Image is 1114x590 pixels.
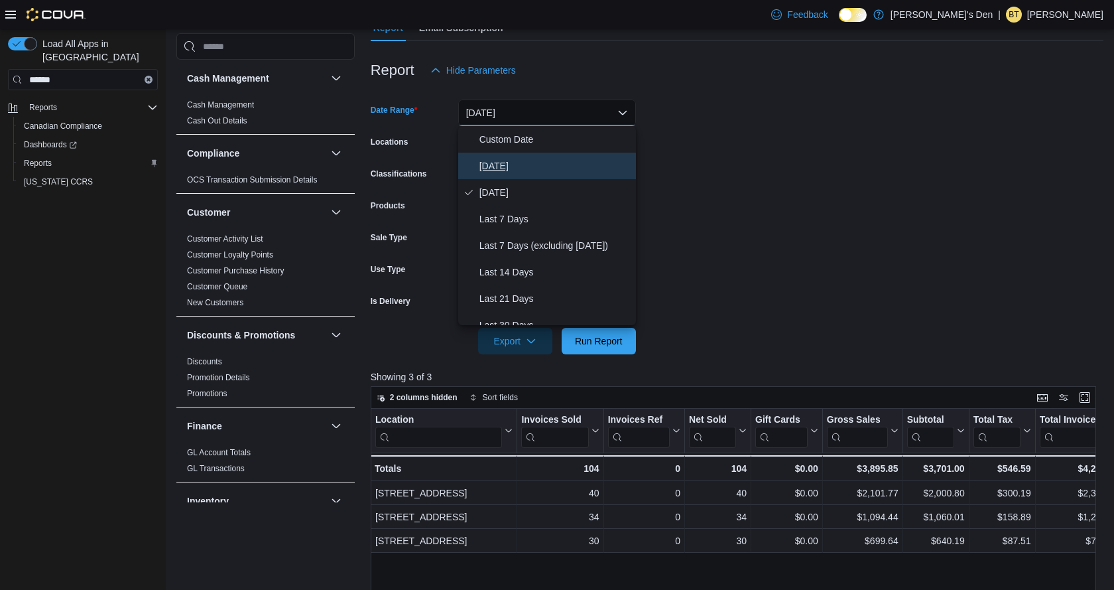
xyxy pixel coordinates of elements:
span: Dark Mode [839,22,839,23]
button: Reports [3,98,163,117]
div: 34 [689,510,747,526]
h3: Inventory [187,494,229,508]
button: Cash Management [328,70,344,86]
button: Invoices Sold [521,414,599,448]
div: 0 [607,510,680,526]
div: Customer [176,231,355,316]
div: [STREET_ADDRESS] [375,486,513,502]
span: [DATE] [479,184,631,200]
span: Promotions [187,388,227,399]
label: Classifications [371,169,427,179]
div: Location [375,414,502,427]
div: Invoices Ref [607,414,669,448]
div: [STREET_ADDRESS] [375,510,513,526]
button: Customer [187,206,326,219]
nav: Complex example [8,93,158,226]
span: Reports [24,100,158,115]
div: 40 [521,486,599,502]
a: Promotions [187,389,227,398]
div: Cash Management [176,97,355,134]
img: Cova [27,8,86,21]
input: Dark Mode [839,8,867,22]
div: Select listbox [458,126,636,325]
div: $0.00 [755,534,818,550]
button: Gross Sales [826,414,898,448]
p: Showing 3 of 3 [371,370,1103,384]
div: Gift Card Sales [755,414,808,448]
div: Total Tax [973,414,1020,427]
div: Location [375,414,502,448]
button: Display options [1056,390,1072,406]
p: | [998,7,1001,23]
button: Invoices Ref [607,414,680,448]
span: Canadian Compliance [24,121,102,131]
button: Finance [187,419,326,433]
div: Invoices Ref [607,414,669,427]
div: $699.64 [827,534,898,550]
div: Subtotal [906,414,954,448]
div: 30 [521,534,599,550]
span: Promotion Details [187,372,250,383]
a: OCS Transaction Submission Details [187,175,318,184]
a: Customer Queue [187,282,247,291]
a: GL Account Totals [187,448,251,457]
button: Sort fields [464,390,523,406]
span: [US_STATE] CCRS [24,177,93,187]
a: Promotion Details [187,373,250,382]
div: Totals [375,461,513,477]
span: Load All Apps in [GEOGRAPHIC_DATA] [37,37,158,64]
div: Finance [176,445,355,482]
div: Net Sold [689,414,736,427]
a: New Customers [187,298,243,307]
span: Reports [24,158,52,169]
a: Discounts [187,357,222,366]
a: Dashboards [13,135,163,154]
button: Hide Parameters [425,57,521,84]
label: Use Type [371,264,405,275]
button: Inventory [187,494,326,508]
label: Sale Type [371,232,407,243]
div: Gross Sales [826,414,887,448]
button: Cash Management [187,72,326,85]
span: Dashboards [19,137,158,153]
div: Invoices Sold [521,414,588,427]
span: Last 21 Days [479,291,631,307]
span: Discounts [187,356,222,367]
span: Last 14 Days [479,264,631,280]
label: Is Delivery [371,296,410,307]
div: Subtotal [906,414,954,427]
label: Locations [371,137,408,147]
a: Customer Activity List [187,234,263,244]
span: Cash Out Details [187,115,247,126]
div: $0.00 [755,486,818,502]
button: Reports [13,154,163,173]
button: Compliance [187,147,326,160]
div: $640.19 [906,534,964,550]
span: 2 columns hidden [390,392,458,403]
span: BT [1009,7,1019,23]
button: Gift Cards [755,414,818,448]
a: Cash Management [187,100,254,110]
button: Reports [24,100,62,115]
label: Products [371,200,405,211]
div: [STREET_ADDRESS] [375,534,513,550]
div: Invoices Sold [521,414,588,448]
button: [DATE] [458,100,636,126]
span: Customer Activity List [187,234,263,244]
button: Location [375,414,513,448]
span: Reports [19,155,158,171]
div: $3,701.00 [906,461,964,477]
button: [US_STATE] CCRS [13,173,163,191]
div: 104 [521,461,599,477]
div: Discounts & Promotions [176,354,355,407]
div: Net Sold [689,414,736,448]
div: $300.19 [973,486,1030,502]
button: Discounts & Promotions [187,329,326,342]
span: GL Transactions [187,463,245,474]
a: Dashboards [19,137,82,153]
label: Date Range [371,105,418,115]
button: Net Sold [689,414,747,448]
div: Compliance [176,172,355,193]
h3: Cash Management [187,72,269,85]
a: Customer Loyalty Points [187,250,273,259]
